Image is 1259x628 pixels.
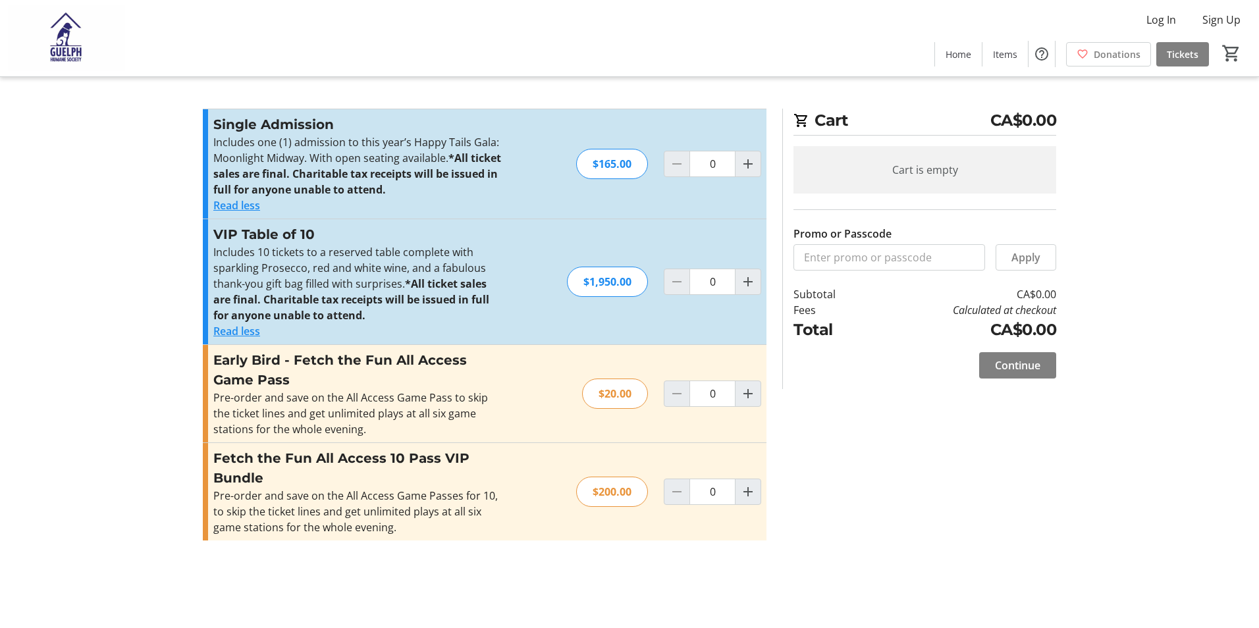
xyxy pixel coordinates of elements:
div: $20.00 [582,379,648,409]
button: Sign Up [1192,9,1251,30]
p: Includes 10 tickets to a reserved table complete with sparkling Prosecco, red and white wine, and... [213,244,501,323]
a: Tickets [1156,42,1209,66]
span: Continue [995,357,1040,373]
button: Log In [1136,9,1187,30]
input: Enter promo or passcode [793,244,985,271]
td: Calculated at checkout [870,302,1056,318]
h3: VIP Table of 10 [213,224,501,244]
h3: Fetch the Fun All Access 10 Pass VIP Bundle [213,448,501,488]
span: Donations [1094,47,1140,61]
div: Cart is empty [793,146,1056,194]
input: Single Admission Quantity [689,151,736,177]
div: $200.00 [576,477,648,507]
h2: Cart [793,109,1056,136]
button: Increment by one [736,479,761,504]
span: Tickets [1167,47,1198,61]
span: Items [993,47,1017,61]
div: $165.00 [576,149,648,179]
td: Fees [793,302,870,318]
td: Subtotal [793,286,870,302]
h3: Single Admission [213,115,501,134]
span: Log In [1146,12,1176,28]
button: Read less [213,323,260,339]
a: Home [935,42,982,66]
button: Increment by one [736,269,761,294]
td: CA$0.00 [870,318,1056,342]
span: Home [946,47,971,61]
strong: *All ticket sales are final. Charitable tax receipts will be issued in full for anyone unable to ... [213,151,501,197]
button: Help [1029,41,1055,67]
h3: Early Bird - Fetch the Fun All Access Game Pass [213,350,501,390]
button: Apply [996,244,1056,271]
button: Read less [213,197,260,213]
a: Items [982,42,1028,66]
td: CA$0.00 [870,286,1056,302]
td: Total [793,318,870,342]
button: Cart [1219,41,1243,65]
div: $1,950.00 [567,267,648,297]
input: Early Bird - Fetch the Fun All Access Game Pass Quantity [689,380,736,407]
span: CA$0.00 [990,109,1057,132]
span: Sign Up [1202,12,1241,28]
label: Promo or Passcode [793,226,892,242]
button: Increment by one [736,151,761,176]
a: Donations [1066,42,1151,66]
div: Pre-order and save on the All Access Game Pass to skip the ticket lines and get unlimited plays a... [213,390,501,437]
strong: *All ticket sales are final. Charitable tax receipts will be issued in full for anyone unable to ... [213,276,489,323]
button: Increment by one [736,381,761,406]
input: Fetch the Fun All Access 10 Pass VIP Bundle Quantity [689,479,736,505]
img: Guelph Humane Society 's Logo [8,5,125,71]
button: Continue [979,352,1056,379]
input: VIP Table of 10 Quantity [689,269,736,295]
div: Pre-order and save on the All Access Game Passes for 10, to skip the ticket lines and get unlimit... [213,488,501,535]
span: Apply [1011,249,1040,265]
p: Includes one (1) admission to this year’s Happy Tails Gala: Moonlight Midway. With open seating a... [213,134,501,197]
